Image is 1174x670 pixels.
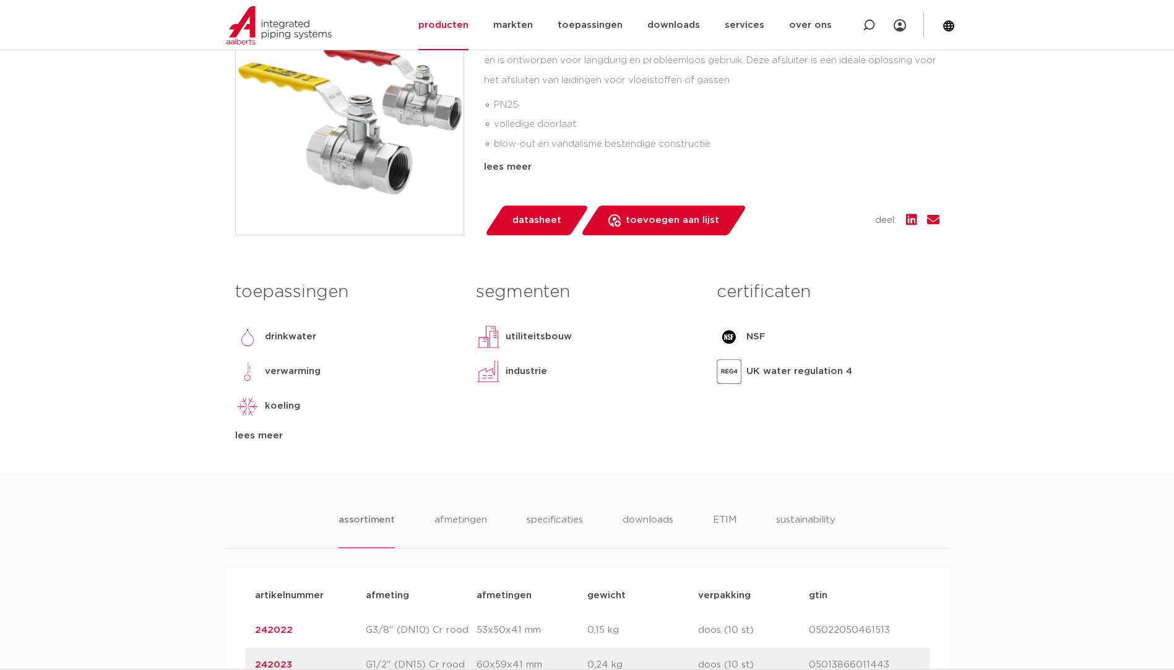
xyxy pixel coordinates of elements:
p: drinkwater [265,329,316,344]
a: datasheet [484,206,589,235]
p: gtin [809,588,920,603]
span: datasheet [512,211,561,230]
a: 242022 [255,625,293,635]
p: verwarming [265,364,321,379]
li: volledige doorlaat [494,115,939,134]
h3: certificaten [717,280,939,305]
img: UK water regulation 4 [717,359,741,384]
p: industrie [506,364,547,379]
img: NSF [717,324,741,349]
li: ETIM [713,513,736,548]
h3: segmenten [476,280,698,305]
p: koeling [265,399,300,414]
p: 05022050461513 [809,623,920,638]
img: drinkwater [235,324,260,349]
img: koeling [235,394,260,419]
p: afmetingen [477,588,587,603]
h3: toepassingen [235,280,457,305]
li: PN25 [494,95,939,115]
img: verwarming [235,359,260,384]
span: deel: [875,213,896,228]
p: verpakking [698,588,809,603]
img: Product Image for Apollo kogelafsluiter (2 x binnendraad) [236,7,464,235]
div: lees meer [235,429,457,443]
li: blow-out en vandalisme bestendige constructie [494,134,939,154]
a: 242023 [255,660,292,669]
li: assortiment [339,513,395,548]
img: utiliteitsbouw [476,324,501,349]
li: afmetingen [434,513,487,548]
p: artikelnummer [255,588,366,603]
span: toevoegen aan lijst [626,211,719,230]
div: lees meer [484,160,939,175]
div: De PB500 afsluiter is een compacte, eenvoudig te bedienen, kogelafsluiter in het Apollo-assortime... [484,31,939,155]
p: NSF [746,329,766,344]
p: 0,15 kg [587,623,698,638]
p: G3/8" (DN10) Cr rood [366,623,477,638]
p: gewicht [587,588,698,603]
li: downloads [623,513,673,548]
p: UK water regulation 4 [746,364,852,379]
p: afmeting [366,588,477,603]
li: specificaties [527,513,583,548]
li: pTFE zittingen [494,154,939,174]
img: industrie [476,359,501,384]
p: utiliteitsbouw [506,329,572,344]
p: doos (10 st) [698,623,809,638]
li: sustainability [776,513,835,548]
p: 53x50x41 mm [477,623,587,638]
